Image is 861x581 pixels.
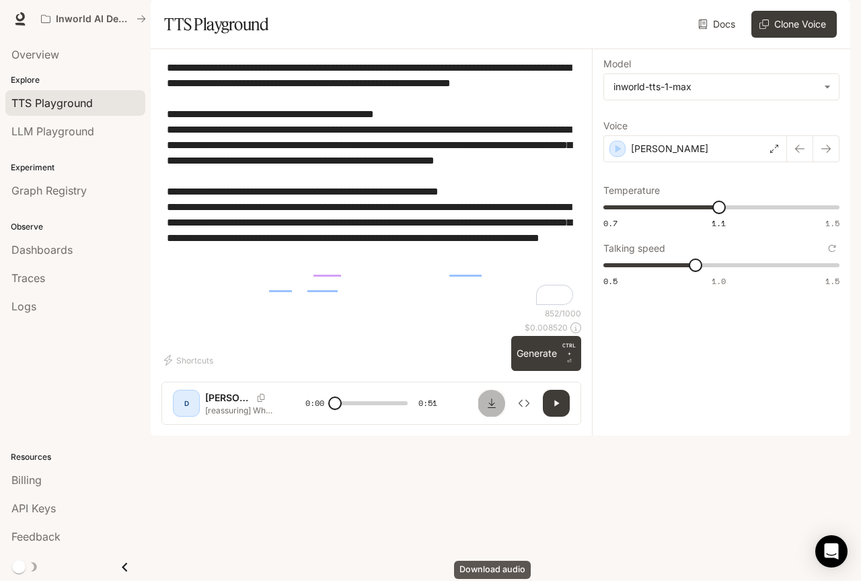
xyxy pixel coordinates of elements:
button: Reset to default [825,241,839,256]
p: Model [603,59,631,69]
p: [PERSON_NAME] [205,391,252,405]
span: 0.7 [603,217,617,229]
span: 0:51 [418,397,437,410]
div: inworld-tts-1-max [604,74,839,100]
h1: TTS Playground [164,11,268,38]
span: 0:00 [305,397,324,410]
p: [PERSON_NAME] [631,142,708,156]
span: 1.5 [825,217,839,229]
p: Temperature [603,186,660,195]
button: Clone Voice [751,11,837,38]
button: All workspaces [35,5,152,32]
span: 1.5 [825,275,839,287]
p: CTRL + [562,341,576,357]
button: Download audio [478,390,505,417]
p: [reassuring] Why this matters: research shows goal-setting and careful planning actually improve ... [205,405,273,416]
p: ⏎ [562,341,576,366]
div: D [176,392,197,414]
span: 0.5 [603,275,617,287]
a: Docs [696,11,741,38]
div: inworld-tts-1-max [613,80,817,94]
p: $ 0.008520 [525,322,568,333]
button: GenerateCTRL +⏎ [511,336,581,371]
button: Copy Voice ID [252,394,270,402]
p: Voice [603,121,628,131]
div: Open Intercom Messenger [815,535,848,568]
div: Download audio [454,561,531,579]
textarea: To enrich screen reader interactions, please activate Accessibility in Grammarly extension settings [167,60,576,308]
span: 1.0 [712,275,726,287]
p: Talking speed [603,244,665,253]
span: 1.1 [712,217,726,229]
button: Shortcuts [161,349,219,371]
p: Inworld AI Demos [56,13,131,25]
button: Inspect [511,390,537,417]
